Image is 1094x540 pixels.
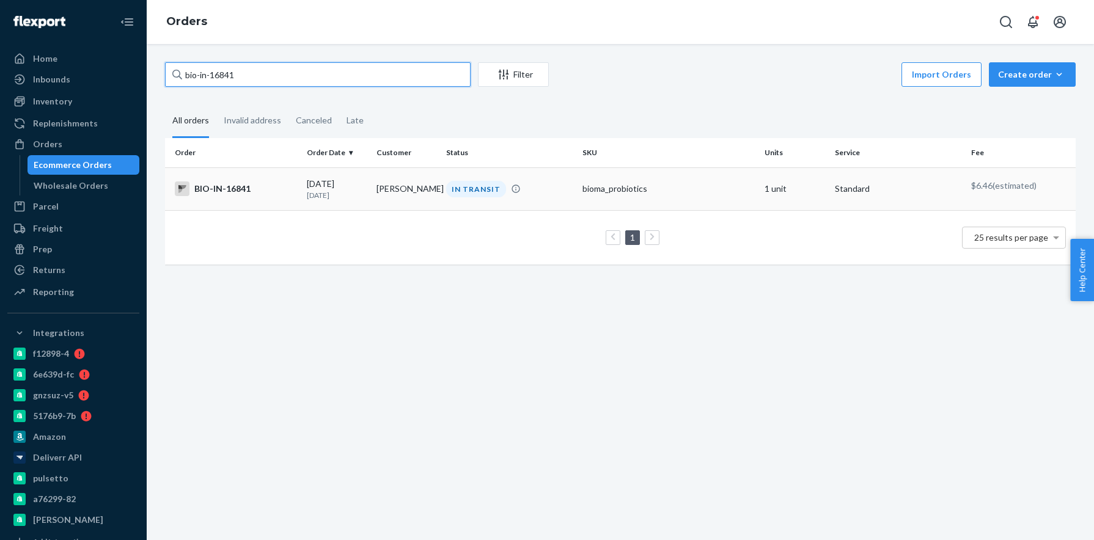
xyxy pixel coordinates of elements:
[966,138,1076,167] th: Fee
[628,232,637,243] a: Page 1 is your current page
[901,62,982,87] button: Import Orders
[7,365,139,384] a: 6e639d-fc
[7,114,139,133] a: Replenishments
[13,16,65,28] img: Flexport logo
[7,197,139,216] a: Parcel
[33,138,62,150] div: Orders
[479,68,548,81] div: Filter
[372,167,441,210] td: [PERSON_NAME]
[33,451,82,464] div: Deliverr API
[7,282,139,302] a: Reporting
[7,323,139,343] button: Integrations
[7,489,139,509] a: a76299-82
[7,469,139,488] a: pulsetto
[33,472,68,484] div: pulsetto
[34,180,108,192] div: Wholesale Orders
[33,200,59,213] div: Parcel
[172,104,209,138] div: All orders
[33,410,76,422] div: 5176b9-7b
[33,348,69,360] div: f12898-4
[578,138,760,167] th: SKU
[33,73,70,86] div: Inbounds
[1048,10,1072,34] button: Open account menu
[302,138,372,167] th: Order Date
[33,389,73,401] div: gnzsuz-v5
[115,10,139,34] button: Close Navigation
[33,53,57,65] div: Home
[7,406,139,426] a: 5176b9-7b
[446,181,506,197] div: IN TRANSIT
[166,15,207,28] a: Orders
[7,49,139,68] a: Home
[156,4,217,40] ol: breadcrumbs
[7,92,139,111] a: Inventory
[33,222,63,235] div: Freight
[7,385,139,405] a: gnzsuz-v5
[296,104,332,136] div: Canceled
[478,62,549,87] button: Filter
[7,219,139,238] a: Freight
[441,138,578,167] th: Status
[1021,10,1045,34] button: Open notifications
[224,104,281,136] div: Invalid address
[998,68,1066,81] div: Create order
[33,493,76,505] div: a76299-82
[376,147,436,158] div: Customer
[971,180,1066,192] p: $6.46
[28,155,140,175] a: Ecommerce Orders
[582,183,755,195] div: bioma_probiotics
[989,62,1076,87] button: Create order
[33,431,66,443] div: Amazon
[7,70,139,89] a: Inbounds
[830,138,967,167] th: Service
[347,104,364,136] div: Late
[7,344,139,363] a: f12898-4
[993,180,1037,191] span: (estimated)
[28,176,140,195] a: Wholesale Orders
[175,181,297,196] div: BIO-IN-16841
[34,159,112,171] div: Ecommerce Orders
[7,510,139,530] a: [PERSON_NAME]
[307,190,367,200] p: [DATE]
[7,427,139,447] a: Amazon
[33,368,74,381] div: 6e639d-fc
[1070,239,1094,301] button: Help Center
[33,117,98,130] div: Replenishments
[974,232,1048,243] span: 25 results per page
[7,134,139,154] a: Orders
[33,243,52,255] div: Prep
[307,178,367,200] div: [DATE]
[33,264,65,276] div: Returns
[760,167,829,210] td: 1 unit
[165,62,471,87] input: Search orders
[760,138,829,167] th: Units
[33,286,74,298] div: Reporting
[33,327,84,339] div: Integrations
[33,95,72,108] div: Inventory
[7,448,139,467] a: Deliverr API
[7,260,139,280] a: Returns
[7,239,139,259] a: Prep
[994,10,1018,34] button: Open Search Box
[165,138,302,167] th: Order
[33,514,103,526] div: [PERSON_NAME]
[835,183,962,195] p: Standard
